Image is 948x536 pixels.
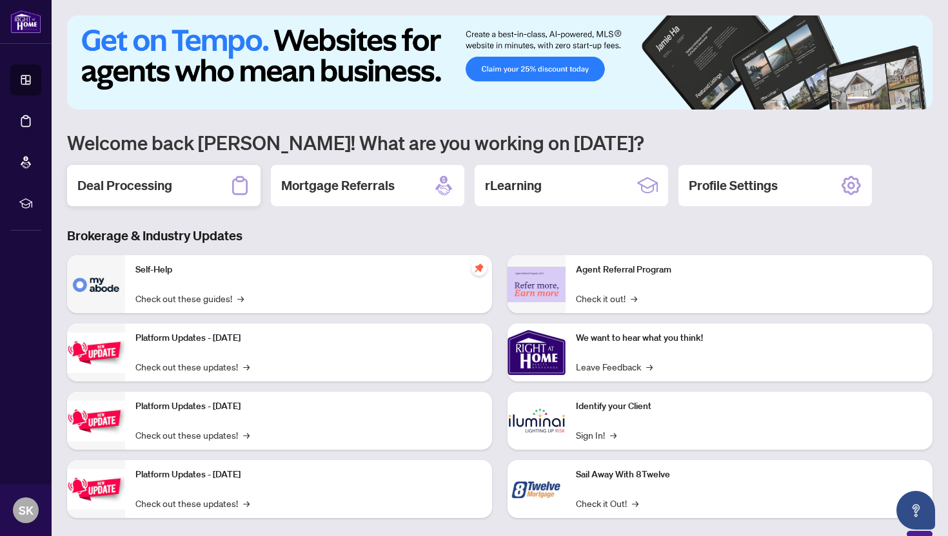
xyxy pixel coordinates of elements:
[610,428,617,442] span: →
[632,496,638,510] span: →
[243,428,250,442] span: →
[508,267,566,302] img: Agent Referral Program
[19,501,34,519] span: SK
[67,255,125,313] img: Self-Help
[689,177,778,195] h2: Profile Settings
[135,331,482,345] p: Platform Updates - [DATE]
[135,468,482,482] p: Platform Updates - [DATE]
[646,359,653,374] span: →
[471,260,487,276] span: pushpin
[914,97,920,102] button: 6
[77,177,172,195] h2: Deal Processing
[894,97,899,102] button: 4
[884,97,889,102] button: 3
[576,468,922,482] p: Sail Away With 8Twelve
[576,291,637,305] a: Check it out!→
[135,359,250,374] a: Check out these updates!→
[67,401,125,441] img: Platform Updates - July 8, 2025
[508,460,566,518] img: Sail Away With 8Twelve
[135,496,250,510] a: Check out these updates!→
[576,496,638,510] a: Check it Out!→
[485,177,542,195] h2: rLearning
[576,331,922,345] p: We want to hear what you think!
[508,323,566,381] img: We want to hear what you think!
[135,399,482,414] p: Platform Updates - [DATE]
[67,15,933,110] img: Slide 0
[281,177,395,195] h2: Mortgage Referrals
[576,399,922,414] p: Identify your Client
[508,392,566,450] img: Identify your Client
[576,263,922,277] p: Agent Referral Program
[237,291,244,305] span: →
[904,97,909,102] button: 5
[67,130,933,155] h1: Welcome back [PERSON_NAME]! What are you working on [DATE]?
[10,10,41,33] img: logo
[243,359,250,374] span: →
[576,428,617,442] a: Sign In!→
[896,491,935,530] button: Open asap
[847,97,868,102] button: 1
[67,332,125,373] img: Platform Updates - July 21, 2025
[135,428,250,442] a: Check out these updates!→
[67,469,125,510] img: Platform Updates - June 23, 2025
[135,263,482,277] p: Self-Help
[67,227,933,245] h3: Brokerage & Industry Updates
[576,359,653,374] a: Leave Feedback→
[243,496,250,510] span: →
[631,291,637,305] span: →
[135,291,244,305] a: Check out these guides!→
[873,97,878,102] button: 2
